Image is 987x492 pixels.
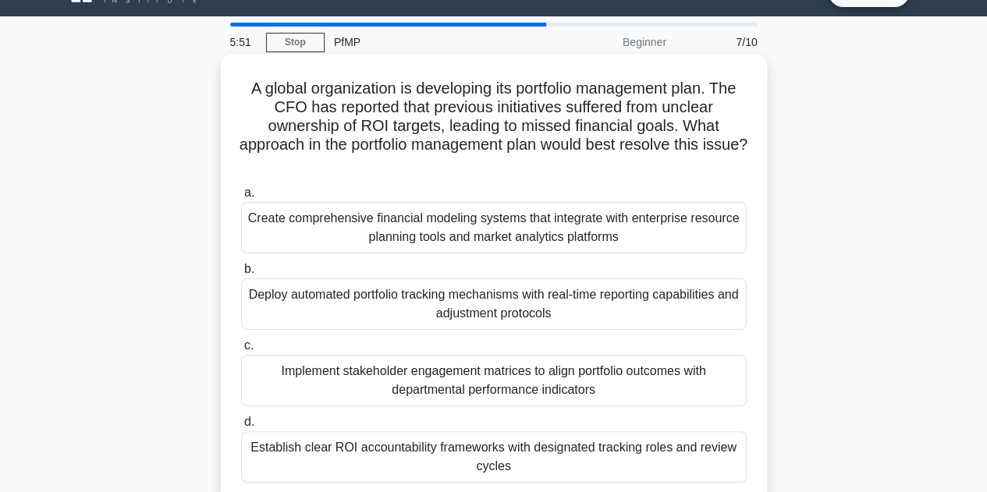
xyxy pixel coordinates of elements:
[241,355,747,406] div: Implement stakeholder engagement matrices to align portfolio outcomes with departmental performan...
[266,33,325,52] a: Stop
[244,262,254,275] span: b.
[244,338,254,352] span: c.
[241,202,747,253] div: Create comprehensive financial modeling systems that integrate with enterprise resource planning ...
[240,79,748,174] h5: A global organization is developing its portfolio management plan. The CFO has reported that prev...
[244,415,254,428] span: d.
[676,27,767,58] div: 7/10
[539,27,676,58] div: Beginner
[244,186,254,199] span: a.
[241,278,747,330] div: Deploy automated portfolio tracking mechanisms with real-time reporting capabilities and adjustme...
[221,27,266,58] div: 5:51
[241,431,747,483] div: Establish clear ROI accountability frameworks with designated tracking roles and review cycles
[325,27,539,58] div: PfMP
